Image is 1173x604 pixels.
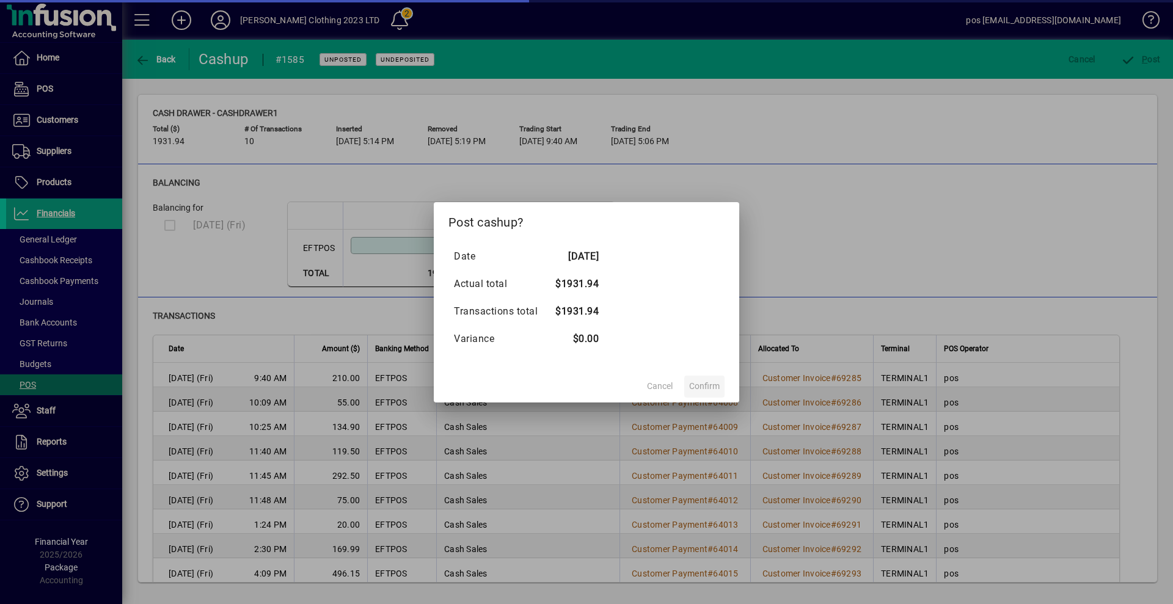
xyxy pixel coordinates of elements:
td: $1931.94 [550,298,599,326]
td: $1931.94 [550,271,599,298]
h2: Post cashup? [434,202,739,238]
td: Actual total [453,271,550,298]
td: Date [453,243,550,271]
td: [DATE] [550,243,599,271]
td: Transactions total [453,298,550,326]
td: $0.00 [550,326,599,353]
td: Variance [453,326,550,353]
